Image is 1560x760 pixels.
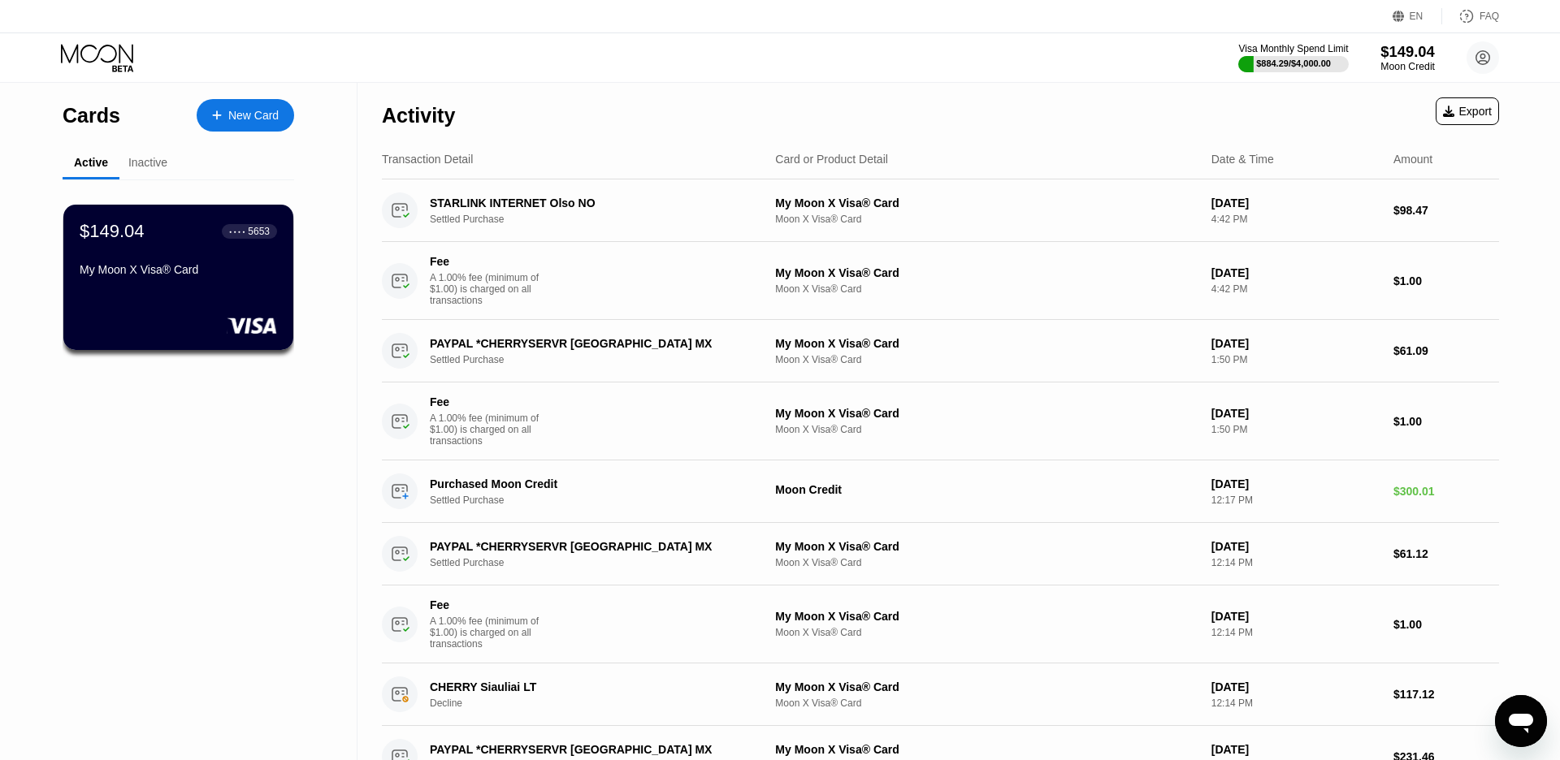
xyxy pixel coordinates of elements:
div: PAYPAL *CHERRYSERVR [GEOGRAPHIC_DATA] MX [430,743,748,756]
div: Export [1436,97,1499,125]
div: [DATE] [1211,266,1380,279]
div: Activity [382,104,455,127]
div: 12:14 PM [1211,627,1380,638]
div: $61.09 [1393,344,1499,357]
div: $61.12 [1393,547,1499,560]
div: [DATE] [1211,680,1380,693]
div: [DATE] [1211,196,1380,209]
div: Purchased Moon Credit [430,477,748,490]
div: Moon X Visa® Card [775,283,1198,295]
div: Amount [1393,153,1432,166]
div: $98.47 [1393,204,1499,217]
div: My Moon X Visa® Card [775,337,1198,350]
div: Decline [430,697,773,709]
div: 12:14 PM [1211,697,1380,709]
div: PAYPAL *CHERRYSERVR [GEOGRAPHIC_DATA] MX [430,337,748,350]
div: A 1.00% fee (minimum of $1.00) is charged on all transactions [430,615,552,650]
div: My Moon X Visa® Card [775,680,1198,693]
div: EN [1410,11,1423,22]
div: 12:14 PM [1211,557,1380,568]
div: Fee [430,255,544,268]
div: Fee [430,395,544,408]
div: Active [74,156,108,169]
div: Settled Purchase [430,557,773,568]
div: [DATE] [1211,610,1380,623]
div: $149.04 [1380,43,1435,60]
div: PAYPAL *CHERRYSERVR [GEOGRAPHIC_DATA] MXSettled PurchaseMy Moon X Visa® CardMoon X Visa® Card[DAT... [382,523,1499,585]
div: $884.29 / $4,000.00 [1256,58,1331,68]
div: New Card [197,99,294,132]
div: [DATE] [1211,743,1380,756]
div: STARLINK INTERNET Olso NOSettled PurchaseMy Moon X Visa® CardMoon X Visa® Card[DATE]4:42 PM$98.47 [382,179,1499,242]
div: Settled Purchase [430,214,773,225]
div: $117.12 [1393,688,1499,701]
div: 4:42 PM [1211,283,1380,295]
div: Transaction Detail [382,153,473,166]
div: FeeA 1.00% fee (minimum of $1.00) is charged on all transactionsMy Moon X Visa® CardMoon X Visa® ... [382,382,1499,460]
div: $1.00 [1393,618,1499,631]
div: My Moon X Visa® Card [775,540,1198,553]
div: FAQ [1480,11,1499,22]
div: FeeA 1.00% fee (minimum of $1.00) is charged on all transactionsMy Moon X Visa® CardMoon X Visa® ... [382,242,1499,320]
div: My Moon X Visa® Card [775,610,1198,623]
div: Moon X Visa® Card [775,214,1198,225]
div: A 1.00% fee (minimum of $1.00) is charged on all transactions [430,412,552,447]
div: Inactive [128,156,167,169]
div: $300.01 [1393,485,1499,498]
div: Purchased Moon CreditSettled PurchaseMoon Credit[DATE]12:17 PM$300.01 [382,460,1499,523]
div: Visa Monthly Spend Limit$884.29/$4,000.00 [1238,43,1348,72]
div: $149.04Moon Credit [1380,43,1435,72]
div: [DATE] [1211,407,1380,420]
div: My Moon X Visa® Card [775,196,1198,209]
div: Moon X Visa® Card [775,424,1198,435]
div: Card or Product Detail [775,153,888,166]
div: [DATE] [1211,540,1380,553]
div: Settled Purchase [430,494,773,506]
div: Fee [430,598,544,611]
iframe: Button to launch messaging window [1495,695,1547,747]
div: A 1.00% fee (minimum of $1.00) is charged on all transactions [430,272,552,306]
div: Visa Monthly Spend Limit [1238,43,1348,54]
div: ● ● ● ● [229,229,245,234]
div: PAYPAL *CHERRYSERVR [GEOGRAPHIC_DATA] MXSettled PurchaseMy Moon X Visa® CardMoon X Visa® Card[DAT... [382,320,1499,382]
div: [DATE] [1211,337,1380,350]
div: FeeA 1.00% fee (minimum of $1.00) is charged on all transactionsMy Moon X Visa® CardMoon X Visa® ... [382,585,1499,663]
div: Moon X Visa® Card [775,627,1198,638]
div: Moon Credit [775,483,1198,496]
div: Date & Time [1211,153,1274,166]
div: My Moon X Visa® Card [775,743,1198,756]
div: Moon X Visa® Card [775,557,1198,568]
div: My Moon X Visa® Card [775,266,1198,279]
div: New Card [228,109,279,123]
div: Moon X Visa® Card [775,354,1198,365]
div: Cards [63,104,120,127]
div: Moon X Visa® Card [775,697,1198,709]
div: $149.04● ● ● ●5653My Moon X Visa® Card [63,205,293,350]
div: 12:17 PM [1211,494,1380,506]
div: Export [1443,105,1492,118]
div: My Moon X Visa® Card [775,407,1198,420]
div: $1.00 [1393,415,1499,428]
div: $149.04 [80,221,145,242]
div: 5653 [248,226,270,237]
div: FAQ [1442,8,1499,24]
div: PAYPAL *CHERRYSERVR [GEOGRAPHIC_DATA] MX [430,540,748,553]
div: STARLINK INTERNET Olso NO [430,196,748,209]
div: 1:50 PM [1211,424,1380,435]
div: $1.00 [1393,274,1499,287]
div: 1:50 PM [1211,354,1380,365]
div: Moon Credit [1380,61,1435,72]
div: EN [1393,8,1442,24]
div: Settled Purchase [430,354,773,365]
div: CHERRY Siauliai LT [430,680,748,693]
div: 4:42 PM [1211,214,1380,225]
div: [DATE] [1211,477,1380,490]
div: CHERRY Siauliai LTDeclineMy Moon X Visa® CardMoon X Visa® Card[DATE]12:14 PM$117.12 [382,663,1499,726]
div: My Moon X Visa® Card [80,263,277,276]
